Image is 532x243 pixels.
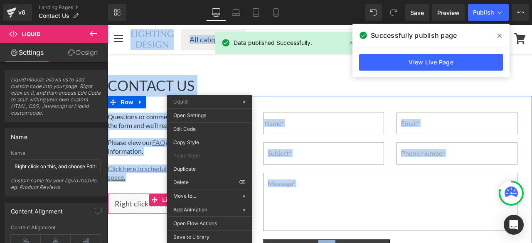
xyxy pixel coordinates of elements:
[56,43,110,62] a: Design
[173,220,246,227] span: Open Flow Actions
[155,214,283,235] button: SEND
[173,98,187,105] span: Liquid
[22,31,40,37] span: Liquid
[246,4,266,21] a: Tablet
[173,139,246,146] span: Copy Style
[52,169,75,181] span: Liquid
[385,4,402,21] button: Redo
[473,9,494,16] span: Publish
[173,179,239,186] span: Delete
[173,125,246,133] span: Edit Code
[432,4,465,21] a: Preview
[27,71,38,83] a: Expand / Collapse
[108,4,126,21] a: New Library
[17,7,27,18] div: v6
[371,30,457,40] span: Successfully publish page
[173,206,243,214] span: Add Animation
[44,113,58,121] a: FAQ
[11,177,101,196] div: Custom name for your liquid module, eg: Product Reviews
[266,4,286,21] a: Mobile
[359,54,503,71] a: View Live Page
[11,225,101,231] div: Content Alignment
[504,215,524,235] div: Open Intercom Messenger
[11,129,27,140] div: Name
[11,71,27,83] span: Row
[173,233,246,241] span: Save to Library
[11,150,101,156] div: Name
[155,88,276,109] input: Name*
[155,118,276,139] input: Subject*
[86,169,96,181] a: Expand / Collapse
[173,192,243,200] span: Move to...
[468,4,509,21] button: Publish
[3,4,32,21] a: v6
[386,6,402,22] a: wishlist icon
[39,12,69,19] span: Contact Us
[173,152,246,160] span: Paste Style
[361,6,386,23] a: login icon
[234,38,312,47] span: Data published Successfully.
[138,5,335,24] input: Search
[73,5,357,25] form: Product
[239,179,246,186] span: ⌫
[402,4,422,23] a: cart icon with, 0 items
[39,4,108,11] a: Landing Pages
[23,4,66,25] img: Lighting design
[437,8,460,17] span: Preview
[173,112,246,119] span: Open Settings
[410,8,424,17] span: Save
[206,4,226,21] a: Desktop
[512,4,529,21] button: More
[289,88,410,109] input: Email*
[80,113,102,121] a: Policies - opens in new tab
[11,76,101,122] span: Liquid module allows us to add custom code into your page. Right click on it, and then choose Edi...
[335,5,357,24] button: Search
[11,203,63,215] div: Content Alignment
[289,118,410,139] input: Phone Number
[173,165,246,173] span: Duplicate
[365,4,382,21] button: Undo
[226,4,246,21] a: Laptop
